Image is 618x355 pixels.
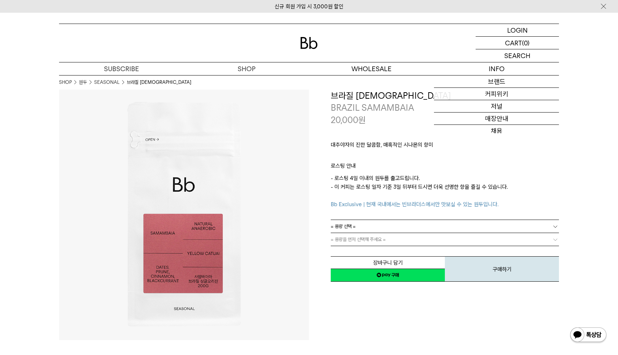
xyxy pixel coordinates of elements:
[59,62,184,75] a: SUBSCRIBE
[331,90,559,102] h3: 브라질 [DEMOGRAPHIC_DATA]
[331,201,498,208] span: Bb Exclusive | 현재 국내에서는 빈브라더스에서만 맛보실 수 있는 원두입니다.
[331,220,356,233] span: = 용량 선택 =
[331,162,559,174] p: 로스팅 안내
[434,88,559,100] a: 커피위키
[331,102,559,114] p: BRAZIL SAMAMBAIA
[569,327,607,344] img: 카카오톡 채널 1:1 채팅 버튼
[504,49,530,62] p: SEARCH
[331,256,445,269] button: 장바구니 담기
[434,76,559,88] a: 브랜드
[505,37,522,49] p: CART
[300,37,318,49] img: 로고
[358,115,366,125] span: 원
[331,153,559,162] p: ㅤ
[331,174,559,209] p: - 로스팅 4일 이내의 원두를 출고드립니다. - 이 커피는 로스팅 일자 기준 3일 뒤부터 드시면 더욱 선명한 향을 즐길 수 있습니다.
[476,37,559,49] a: CART (0)
[275,3,343,10] a: 신규 회원 가입 시 3,000원 할인
[476,24,559,37] a: LOGIN
[127,79,191,86] li: 브라질 [DEMOGRAPHIC_DATA]
[434,125,559,137] a: 채용
[94,79,120,86] a: SEASONAL
[59,79,72,86] a: SHOP
[309,62,434,75] p: WHOLESALE
[522,37,530,49] p: (0)
[331,269,445,282] a: 새창
[331,233,386,246] span: = 용량을 먼저 선택해 주세요 =
[445,256,559,282] button: 구매하기
[184,62,309,75] a: SHOP
[434,62,559,75] p: INFO
[331,114,366,126] p: 20,000
[59,90,309,340] img: 브라질 사맘바이아
[79,79,87,86] a: 원두
[434,100,559,113] a: 저널
[434,113,559,125] a: 매장안내
[331,140,559,153] p: 대추야자의 진한 달콤함, 매혹적인 시나몬의 향미
[507,24,528,36] p: LOGIN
